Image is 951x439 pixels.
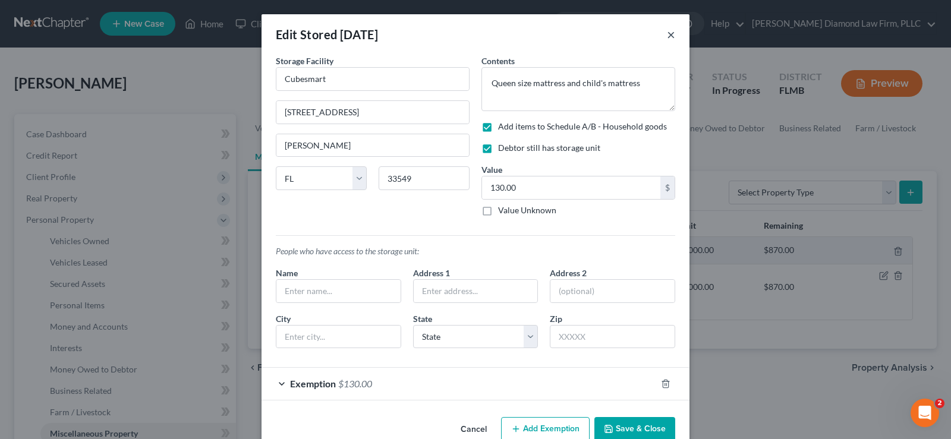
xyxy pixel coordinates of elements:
[660,176,675,199] div: $
[413,312,432,325] label: State
[276,68,469,90] input: Enter name...
[498,121,667,132] label: Add items to Schedule A/B - Household goods
[276,280,401,302] input: Enter name...
[911,399,939,427] iframe: Intercom live chat
[276,312,291,325] label: City
[481,56,515,66] span: Contents
[550,280,675,302] input: (optional)
[414,280,538,302] input: Enter address...
[550,312,562,325] label: Zip
[550,325,675,349] input: XXXXX
[935,399,944,408] span: 2
[276,326,401,348] input: Enter city...
[481,163,502,176] label: Value
[276,245,675,257] p: People who have access to the storage unit:
[379,166,470,190] input: Enter zip...
[276,26,378,43] div: Edit Stored [DATE]
[498,142,600,154] label: Debtor still has storage unit
[338,378,372,389] span: $130.00
[276,101,469,124] input: Enter address...
[276,55,333,67] label: Storage Facility
[413,267,450,279] label: Address 1
[276,134,469,157] input: Enter city...
[482,176,660,199] input: 0.00
[550,267,587,279] label: Address 2
[290,378,336,389] span: Exemption
[276,267,298,279] label: Name
[667,27,675,42] button: ×
[498,204,556,216] label: Value Unknown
